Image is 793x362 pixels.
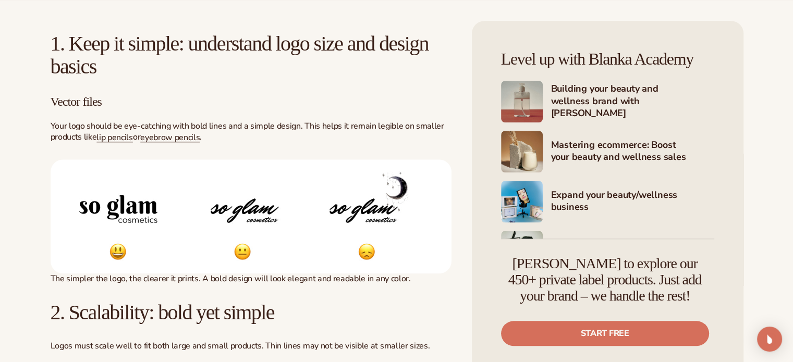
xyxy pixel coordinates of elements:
a: Shopify Image 2 Building your beauty and wellness brand with [PERSON_NAME] [501,81,714,122]
img: Shopify Image 2 [501,81,543,122]
h4: Building your beauty and wellness brand with [PERSON_NAME] [551,83,714,120]
h2: 1. Keep it simple: understand logo size and design basics [51,32,452,78]
a: Shopify Image 5 Marketing your beauty and wellness brand 101 [501,231,714,272]
h3: Vector files [51,95,452,108]
img: Shopify Image 3 [501,131,543,172]
p: Logos must scale well to fit both large and small products. Thin lines may not be visible at smal... [51,341,452,352]
a: Shopify Image 4 Expand your beauty/wellness business [501,181,714,222]
p: The simpler the logo, the clearer it prints. A bold design will look elegant and readable in any ... [51,273,452,284]
img: Shopify Image 5 [501,231,543,272]
div: Open Intercom Messenger [757,327,782,352]
a: lip pencils [96,132,132,143]
a: Shopify Image 3 Mastering ecommerce: Boost your beauty and wellness sales [501,131,714,172]
h4: Expand your beauty/wellness business [551,189,714,215]
p: Your logo should be eye-catching with bold lines and a simple design. This helps it remain legibl... [51,121,452,143]
h4: Mastering ecommerce: Boost your beauty and wellness sales [551,139,714,165]
h4: [PERSON_NAME] to explore our 450+ private label products. Just add your brand – we handle the rest! [501,256,709,304]
h2: 2. Scalability: bold yet simple [51,301,452,324]
a: eyebrow pencils [140,132,200,143]
a: Start free [501,321,709,346]
h4: Level up with Blanka Academy [501,50,714,68]
img: Shopify Image 4 [501,181,543,222]
img: three logo examples [51,159,452,273]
